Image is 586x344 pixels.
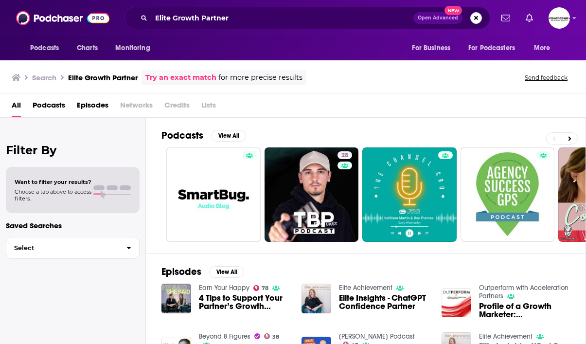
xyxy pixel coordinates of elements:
[124,7,490,29] div: Search podcasts, credits, & more...
[161,129,203,142] h2: Podcasts
[15,179,91,185] span: Want to filter your results?
[497,10,514,26] a: Show notifications dropdown
[522,10,537,26] a: Show notifications dropdown
[199,284,249,292] a: Earn Your Happy
[412,41,450,55] span: For Business
[272,335,279,339] span: 38
[479,302,570,319] span: Profile of a Growth Marketer: [PERSON_NAME], Elite SEM
[161,129,246,142] a: PodcastsView All
[151,10,413,26] input: Search podcasts, credits, & more...
[30,41,59,55] span: Podcasts
[339,332,415,341] a: Paul Higgins Podcast
[71,39,104,57] a: Charts
[479,302,570,319] a: Profile of a Growth Marketer: Jesse Eisenberg, Elite SEM
[341,151,348,161] span: 28
[12,97,21,117] a: All
[479,284,568,300] a: Outperform with Acceleration Partners
[32,73,56,82] h3: Search
[405,39,462,57] button: open menu
[199,332,250,341] a: Beyond 8 Figures
[442,288,471,318] img: Profile of a Growth Marketer: Jesse Eisenberg, Elite SEM
[468,41,515,55] span: For Podcasters
[264,333,280,339] a: 38
[23,39,71,57] button: open menu
[33,97,65,117] a: Podcasts
[549,7,570,29] span: Logged in as jvervelde
[6,245,119,251] span: Select
[549,7,570,29] button: Show profile menu
[337,151,352,159] a: 28
[302,284,331,313] img: Elite Insights - ChatGPT Confidence Partner
[218,72,302,83] span: for more precise results
[462,39,529,57] button: open menu
[253,285,269,291] a: 78
[444,6,462,15] span: New
[77,41,98,55] span: Charts
[534,41,550,55] span: More
[15,188,91,202] span: Choose a tab above to access filters.
[339,284,392,292] a: Elite Achievement
[77,97,108,117] a: Episodes
[164,97,190,117] span: Credits
[161,266,201,278] h2: Episodes
[145,72,216,83] a: Try an exact match
[209,266,244,278] button: View All
[115,41,150,55] span: Monitoring
[16,9,109,27] img: Podchaser - Follow, Share and Rate Podcasts
[161,284,191,313] img: 4 Tips to Support Your Partner’s Growth (Without Losing Yourself)
[120,97,153,117] span: Networks
[479,332,533,341] a: Elite Achievement
[6,237,140,259] button: Select
[418,16,458,20] span: Open Advanced
[6,221,140,230] p: Saved Searches
[199,294,290,310] a: 4 Tips to Support Your Partner’s Growth (Without Losing Yourself)
[108,39,162,57] button: open menu
[262,286,268,290] span: 78
[211,130,246,142] button: View All
[549,7,570,29] img: User Profile
[6,143,140,157] h2: Filter By
[161,266,244,278] a: EpisodesView All
[413,12,462,24] button: Open AdvancedNew
[522,73,570,82] button: Send feedback
[339,294,430,310] a: Elite Insights - ChatGPT Confidence Partner
[68,73,138,82] h3: Elite Growth Partner
[265,147,359,242] a: 28
[527,39,563,57] button: open menu
[201,97,216,117] span: Lists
